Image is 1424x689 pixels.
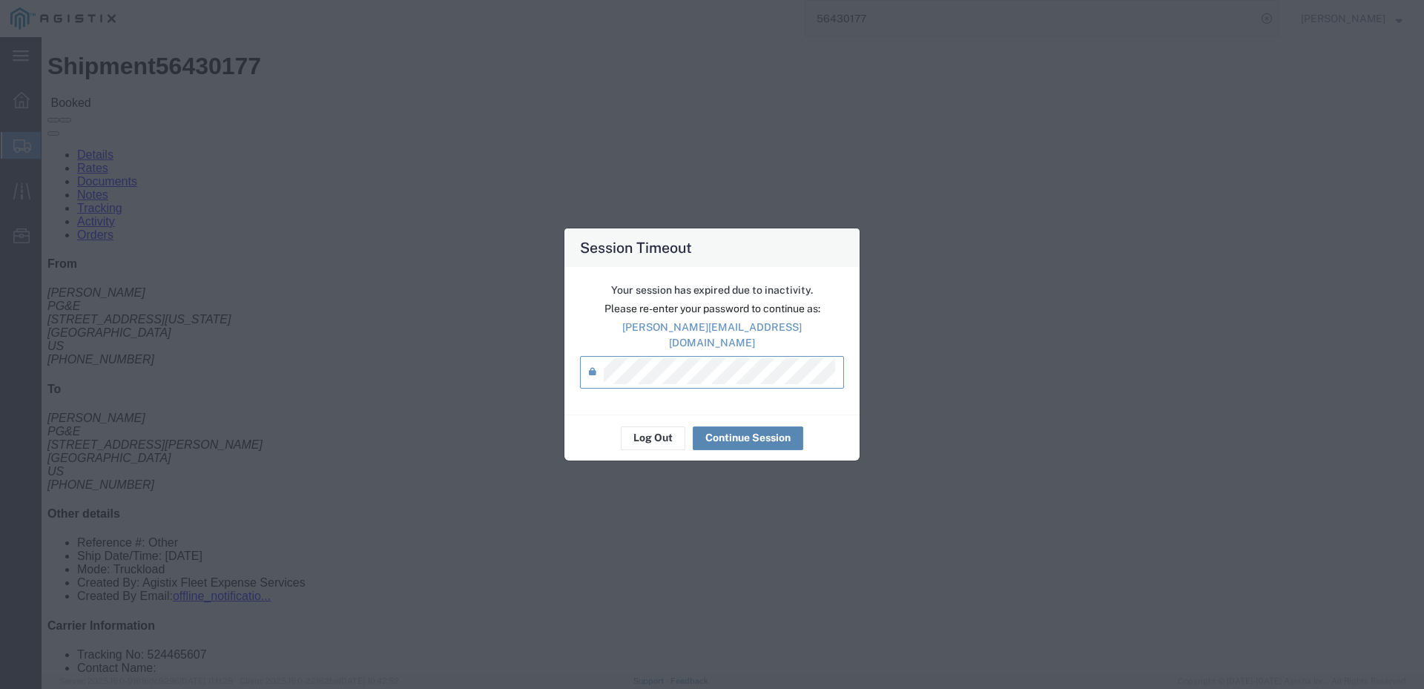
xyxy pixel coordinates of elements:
h4: Session Timeout [580,237,692,258]
p: Please re-enter your password to continue as: [580,301,844,317]
p: Your session has expired due to inactivity. [580,283,844,298]
button: Log Out [621,426,685,450]
p: [PERSON_NAME][EMAIL_ADDRESS][DOMAIN_NAME] [580,320,844,351]
button: Continue Session [693,426,803,450]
